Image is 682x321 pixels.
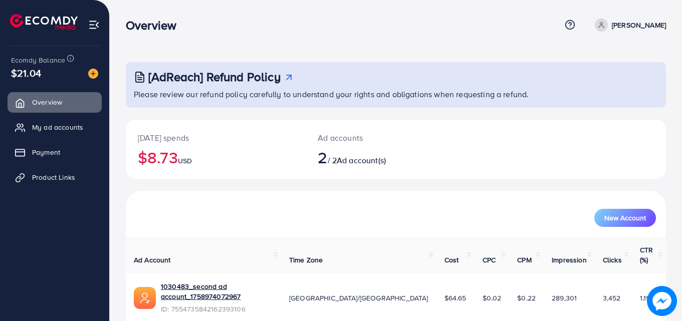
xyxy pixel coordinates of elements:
[138,132,294,144] p: [DATE] spends
[32,147,60,157] span: Payment
[318,148,429,167] h2: / 2
[8,142,102,162] a: Payment
[88,19,100,31] img: menu
[444,255,459,265] span: Cost
[32,97,62,107] span: Overview
[517,293,536,303] span: $0.22
[603,293,621,303] span: 3,452
[11,55,65,65] span: Ecomdy Balance
[552,293,577,303] span: 289,301
[318,146,327,169] span: 2
[32,122,83,132] span: My ad accounts
[289,293,428,303] span: [GEOGRAPHIC_DATA]/[GEOGRAPHIC_DATA]
[483,293,502,303] span: $0.02
[647,286,677,316] img: image
[10,14,78,30] img: logo
[337,155,386,166] span: Ad account(s)
[148,70,281,84] h3: [AdReach] Refund Policy
[289,255,323,265] span: Time Zone
[161,304,273,314] span: ID: 7554735842162393106
[552,255,587,265] span: Impression
[88,69,98,79] img: image
[8,92,102,112] a: Overview
[594,209,656,227] button: New Account
[591,19,666,32] a: [PERSON_NAME]
[178,156,192,166] span: USD
[8,117,102,137] a: My ad accounts
[483,255,496,265] span: CPC
[134,287,156,309] img: ic-ads-acc.e4c84228.svg
[134,255,171,265] span: Ad Account
[134,88,660,100] p: Please review our refund policy carefully to understand your rights and obligations when requesti...
[640,293,650,303] span: 1.19
[11,66,41,80] span: $21.04
[640,245,653,265] span: CTR (%)
[612,19,666,31] p: [PERSON_NAME]
[318,132,429,144] p: Ad accounts
[603,255,622,265] span: Clicks
[138,148,294,167] h2: $8.73
[32,172,75,182] span: Product Links
[8,167,102,187] a: Product Links
[161,281,273,302] a: 1030483_second ad account_1758974072967
[517,255,531,265] span: CPM
[444,293,467,303] span: $64.65
[126,18,184,33] h3: Overview
[604,214,646,221] span: New Account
